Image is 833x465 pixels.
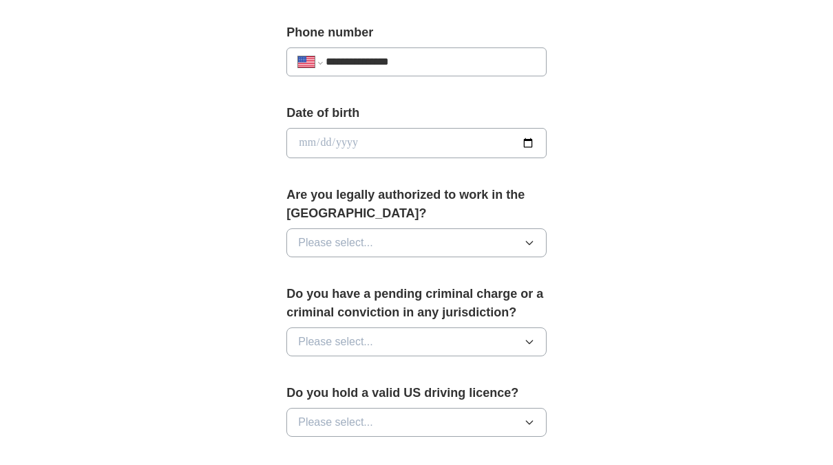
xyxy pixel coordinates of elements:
[286,285,547,322] label: Do you have a pending criminal charge or a criminal conviction in any jurisdiction?
[286,228,547,257] button: Please select...
[298,235,373,251] span: Please select...
[286,104,547,122] label: Date of birth
[286,23,547,42] label: Phone number
[286,186,547,223] label: Are you legally authorized to work in the [GEOGRAPHIC_DATA]?
[298,334,373,350] span: Please select...
[286,384,547,402] label: Do you hold a valid US driving licence?
[286,327,547,356] button: Please select...
[298,414,373,431] span: Please select...
[286,408,547,437] button: Please select...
